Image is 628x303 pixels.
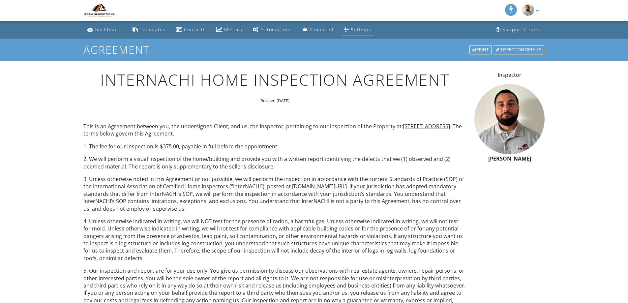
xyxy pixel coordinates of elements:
h1: Agreement [83,44,545,55]
a: Metrics [214,24,245,36]
div: Automations [260,26,292,33]
a: Automations (Basic) [250,24,294,36]
p: 3. Unless otherwise noted in this Agreement or not possible, we will perform the inspection in ac... [83,175,467,212]
div: Metrics [224,26,242,33]
a: Settings [342,24,374,36]
div: Dashboard [95,26,122,33]
div: Support Center [502,26,541,33]
span: [STREET_ADDRESS] [403,123,450,130]
img: Ryem Inspections, LLC [83,2,117,19]
div: Templates [140,26,165,33]
div: Settings [351,26,371,33]
p: Inspector [474,71,545,78]
a: Inspection Details [492,45,545,55]
div: Contacts [184,26,206,33]
a: Contacts [173,24,208,36]
p: 2. We will perform a visual inspection of the home/building and provide you with a written report... [83,155,467,170]
a: Support Center [493,24,544,36]
a: Print [469,45,492,55]
p: 1. The fee for our inspection is $375.00, payable in full before the appointment. [83,143,467,150]
a: Advanced [300,24,336,36]
div: Advanced [309,26,334,33]
img: headshot.jpg [522,4,534,16]
a: Dashboard [85,24,125,36]
div: Inspection Details [493,45,544,54]
div: Print [469,45,492,54]
h6: [PERSON_NAME] [474,156,545,162]
img: headshot.jpg [474,84,545,154]
p: Revised [DATE] [83,98,467,104]
p: 4. Unless otherwise indicated in writing, we will NOT test for the presence of radon, a harmful g... [83,218,467,262]
a: Templates [130,24,168,36]
h1: INTERNACHI Home Inspection Agreement [83,71,467,89]
p: This is an Agreement between you, the undersigned Client, and us, the Inspector, pertaining to ou... [83,123,467,137]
